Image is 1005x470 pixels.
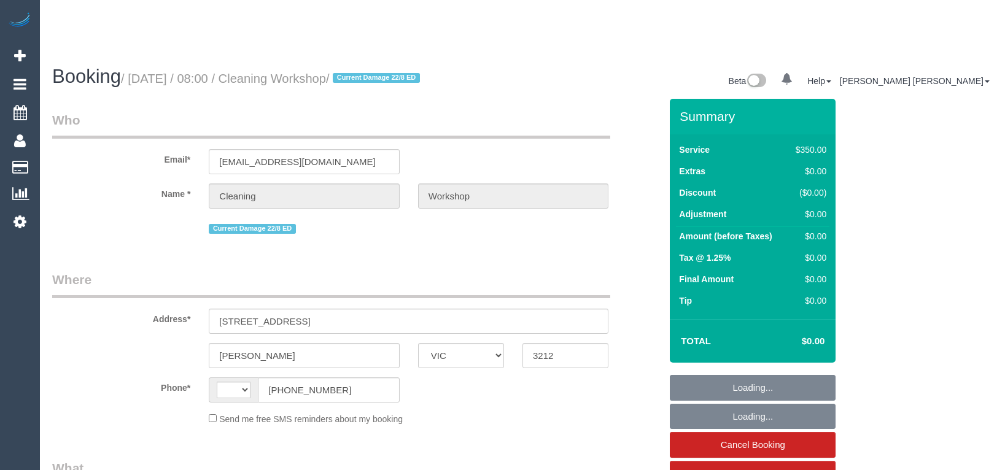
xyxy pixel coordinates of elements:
input: Post Code* [522,343,608,368]
input: First Name* [209,183,399,209]
span: Booking [52,66,121,87]
div: $0.00 [791,252,826,264]
label: Discount [679,187,716,199]
span: / [326,72,424,85]
div: $0.00 [791,295,826,307]
span: Current Damage 22/8 ED [333,73,420,83]
label: Address* [43,309,200,325]
div: ($0.00) [791,187,826,199]
legend: Who [52,111,610,139]
label: Tax @ 1.25% [679,252,731,264]
div: $350.00 [791,144,826,156]
label: Tip [679,295,692,307]
h4: $0.00 [765,336,825,347]
img: New interface [746,74,766,90]
div: $0.00 [791,208,826,220]
label: Final Amount [679,273,734,285]
label: Phone* [43,377,200,394]
label: Extras [679,165,705,177]
div: $0.00 [791,230,826,242]
input: Email* [209,149,399,174]
label: Email* [43,149,200,166]
div: $0.00 [791,273,826,285]
span: Send me free SMS reminders about my booking [219,414,403,424]
a: [PERSON_NAME] [PERSON_NAME] [840,76,990,86]
a: Beta [729,76,767,86]
input: Suburb* [209,343,399,368]
input: Phone* [258,377,399,403]
a: Help [807,76,831,86]
h3: Summary [680,109,829,123]
label: Service [679,144,710,156]
label: Name * [43,183,200,200]
legend: Where [52,271,610,298]
strong: Total [681,336,711,346]
iframe: Intercom live chat [963,428,993,458]
a: Cancel Booking [670,432,836,458]
span: Current Damage 22/8 ED [209,224,296,234]
label: Amount (before Taxes) [679,230,772,242]
input: Last Name* [418,183,608,209]
div: $0.00 [791,165,826,177]
label: Adjustment [679,208,726,220]
small: / [DATE] / 08:00 / Cleaning Workshop [121,72,424,85]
